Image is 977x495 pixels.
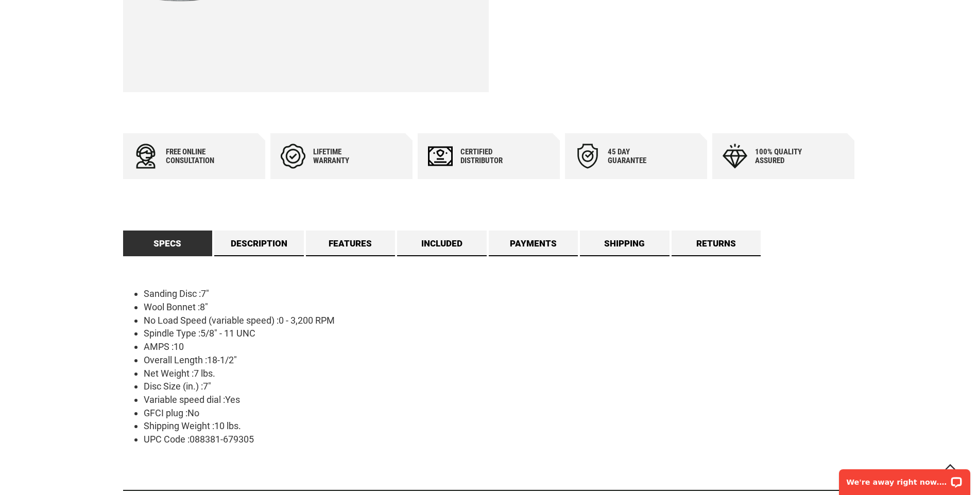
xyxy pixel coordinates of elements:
[144,300,854,314] li: Wool Bonnet :8"
[832,463,977,495] iframe: LiveChat chat widget
[123,231,213,256] a: Specs
[166,148,228,165] div: Free online consultation
[144,353,854,367] li: Overall Length :18-1/2"
[608,148,670,165] div: 45 day Guarantee
[144,367,854,380] li: Net Weight :7 lbs.
[144,340,854,353] li: AMPS :10
[144,393,854,406] li: Variable speed dial :Yes
[144,327,854,340] li: Spindle Type :5/8" - 11 UNC
[144,433,854,446] li: UPC Code :088381-679305
[306,231,396,256] a: Features
[755,148,817,165] div: 100% quality assured
[489,231,578,256] a: Payments
[313,148,375,165] div: Lifetime warranty
[144,314,854,327] li: No Load Speed (variable speed) :0 - 3,200 RPM
[460,148,522,165] div: Certified Distributor
[214,231,304,256] a: Description
[672,231,761,256] a: Returns
[397,231,487,256] a: Included
[144,287,854,300] li: Sanding Disc :7"
[580,231,670,256] a: Shipping
[144,419,854,433] li: Shipping Weight :10 lbs.
[144,406,854,420] li: GFCI plug :No
[144,380,854,393] li: Disc Size (in.) :7"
